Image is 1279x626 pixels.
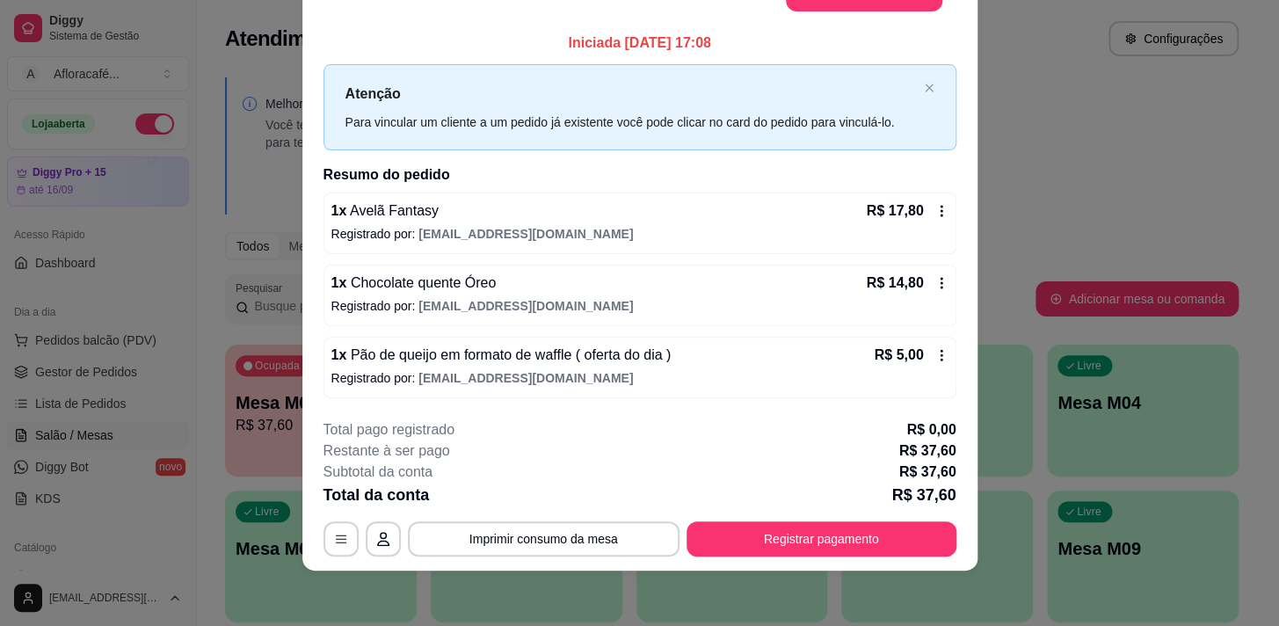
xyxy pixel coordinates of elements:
[345,83,917,105] p: Atenção
[924,83,934,94] button: close
[906,419,956,440] p: R$ 0,00
[331,225,948,243] p: Registrado por:
[331,200,439,222] p: 1 x
[323,164,956,186] h2: Resumo do pedido
[418,371,633,385] span: [EMAIL_ADDRESS][DOMAIN_NAME]
[899,462,956,483] p: R$ 37,60
[331,345,672,366] p: 1 x
[867,200,924,222] p: R$ 17,80
[323,483,430,507] p: Total da conta
[345,113,917,132] div: Para vincular um cliente a um pedido já existente você pode clicar no card do pedido para vinculá...
[418,299,633,313] span: [EMAIL_ADDRESS][DOMAIN_NAME]
[323,33,956,54] p: Iniciada [DATE] 17:08
[891,483,956,507] p: R$ 37,60
[874,345,923,366] p: R$ 5,00
[899,440,956,462] p: R$ 37,60
[346,347,671,362] span: Pão de queijo em formato de waffle ( oferta do dia )
[331,369,948,387] p: Registrado por:
[418,227,633,241] span: [EMAIL_ADDRESS][DOMAIN_NAME]
[408,521,679,557] button: Imprimir consumo da mesa
[323,462,433,483] p: Subtotal da conta
[867,273,924,294] p: R$ 14,80
[687,521,956,557] button: Registrar pagamento
[331,297,948,315] p: Registrado por:
[924,83,934,93] span: close
[331,273,497,294] p: 1 x
[346,275,496,290] span: Chocolate quente Óreo
[323,419,454,440] p: Total pago registrado
[323,440,450,462] p: Restante à ser pago
[346,203,439,218] span: Avelã Fantasy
